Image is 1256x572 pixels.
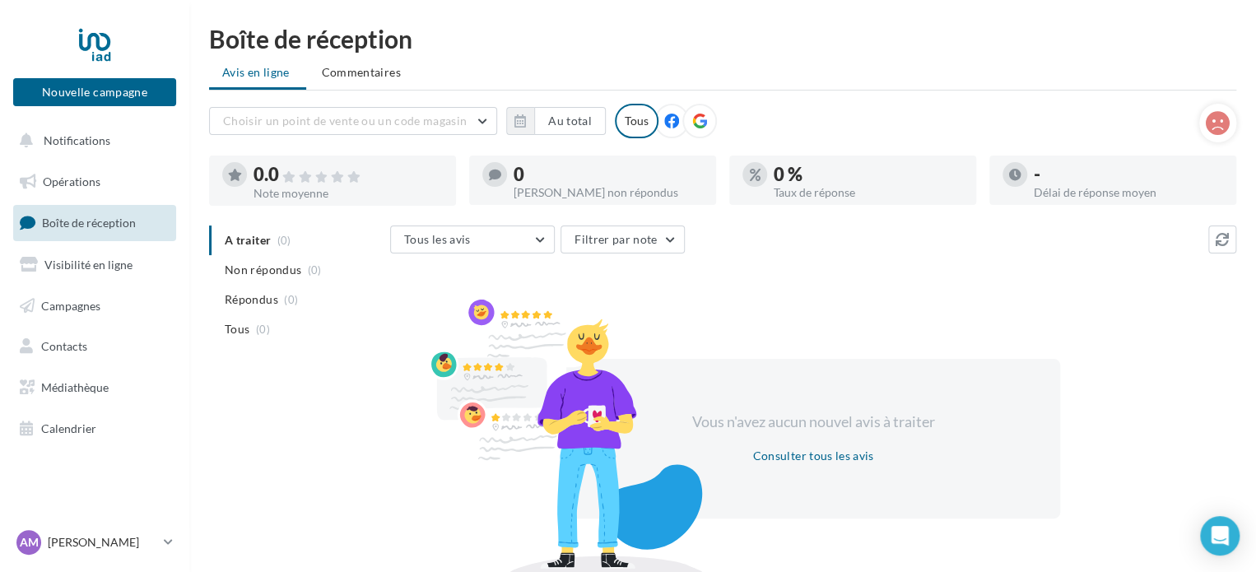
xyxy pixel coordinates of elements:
[42,216,136,230] span: Boîte de réception
[10,248,179,282] a: Visibilité en ligne
[10,123,173,158] button: Notifications
[10,370,179,405] a: Médiathèque
[615,104,658,138] div: Tous
[209,107,497,135] button: Choisir un point de vente ou un code magasin
[254,165,443,184] div: 0.0
[225,291,278,308] span: Répondus
[44,258,133,272] span: Visibilité en ligne
[41,380,109,394] span: Médiathèque
[322,64,401,81] span: Commentaires
[10,329,179,364] a: Contacts
[1200,516,1240,556] div: Open Intercom Messenger
[41,298,100,312] span: Campagnes
[41,421,96,435] span: Calendrier
[774,187,963,198] div: Taux de réponse
[41,339,87,353] span: Contacts
[225,321,249,337] span: Tous
[534,107,606,135] button: Au total
[43,174,100,188] span: Opérations
[284,293,298,306] span: (0)
[506,107,606,135] button: Au total
[256,323,270,336] span: (0)
[1034,187,1223,198] div: Délai de réponse moyen
[209,26,1236,51] div: Boîte de réception
[404,232,471,246] span: Tous les avis
[10,289,179,323] a: Campagnes
[10,412,179,446] a: Calendrier
[13,78,176,106] button: Nouvelle campagne
[308,263,322,277] span: (0)
[223,114,467,128] span: Choisir un point de vente ou un code magasin
[514,187,703,198] div: [PERSON_NAME] non répondus
[10,205,179,240] a: Boîte de réception
[514,165,703,184] div: 0
[48,534,157,551] p: [PERSON_NAME]
[390,226,555,253] button: Tous les avis
[774,165,963,184] div: 0 %
[746,446,880,466] button: Consulter tous les avis
[44,133,110,147] span: Notifications
[672,412,955,433] div: Vous n'avez aucun nouvel avis à traiter
[561,226,685,253] button: Filtrer par note
[20,534,39,551] span: AM
[1034,165,1223,184] div: -
[13,527,176,558] a: AM [PERSON_NAME]
[254,188,443,199] div: Note moyenne
[225,262,301,278] span: Non répondus
[10,165,179,199] a: Opérations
